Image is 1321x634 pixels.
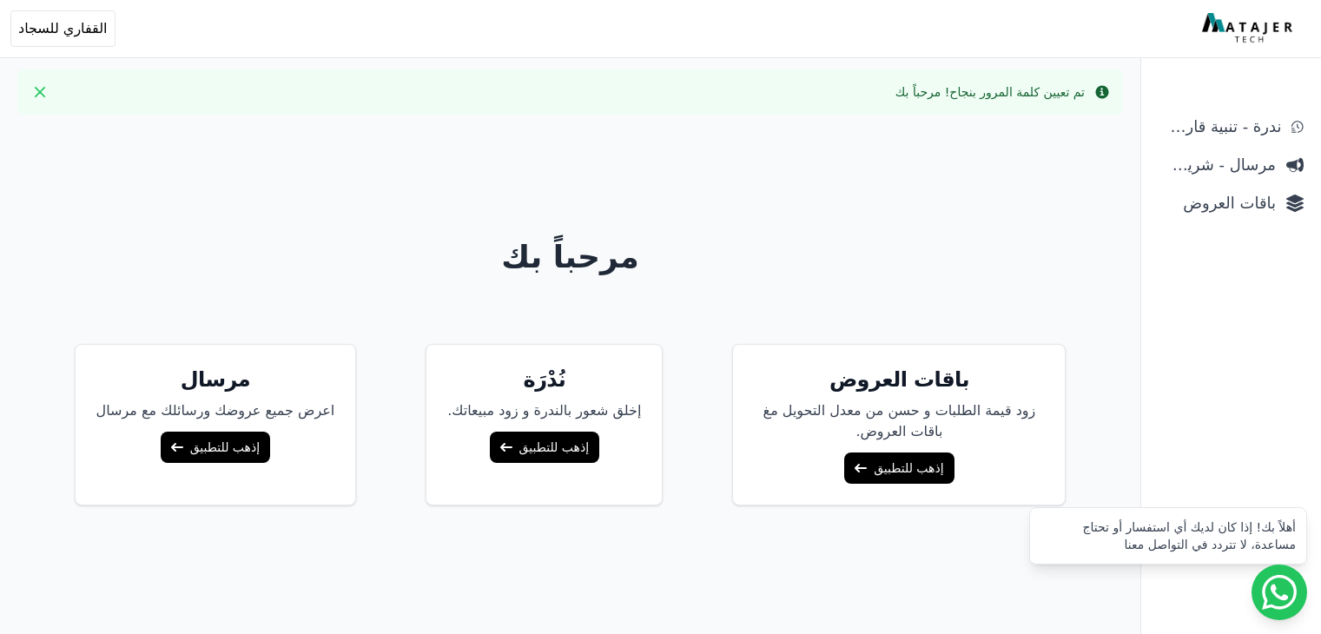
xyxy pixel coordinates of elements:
div: تم تعيين كلمة المرور بنجاح! مرحباً بك [895,83,1085,101]
p: إخلق شعور بالندرة و زود مبيعاتك. [447,400,641,421]
img: MatajerTech Logo [1202,13,1297,44]
a: إذهب للتطبيق [844,452,954,484]
h1: مرحباً بك [15,240,1126,274]
span: باقات العروض [1159,191,1276,215]
p: اعرض جميع عروضك ورسائلك مع مرسال [96,400,335,421]
span: القفاري للسجاد [18,18,108,39]
h5: مرسال [96,366,335,393]
a: إذهب للتطبيق [161,432,270,463]
button: القفاري للسجاد [10,10,116,47]
h5: باقات العروض [754,366,1044,393]
p: زود قيمة الطلبات و حسن من معدل التحويل مغ باقات العروض. [754,400,1044,442]
div: أهلاً بك! إذا كان لديك أي استفسار أو تحتاج مساعدة، لا تتردد في التواصل معنا [1040,518,1296,553]
button: Close [26,78,54,106]
span: مرسال - شريط دعاية [1159,153,1276,177]
h5: نُدْرَة [447,366,641,393]
span: ندرة - تنبية قارب علي النفاذ [1159,115,1281,139]
a: إذهب للتطبيق [490,432,599,463]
